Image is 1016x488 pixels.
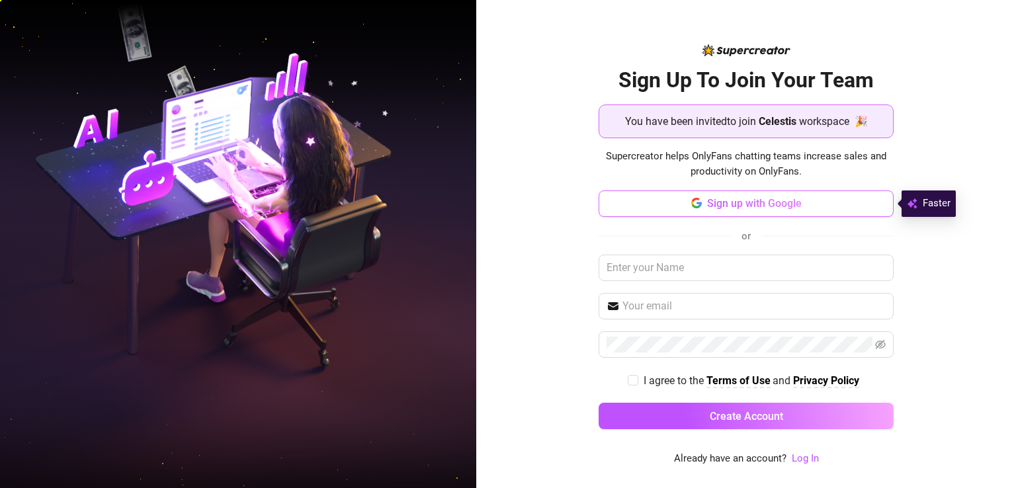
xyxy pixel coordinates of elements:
[710,410,783,423] span: Create Account
[707,197,802,210] span: Sign up with Google
[599,255,894,281] input: Enter your Name
[625,113,756,130] span: You have been invited to join
[875,339,886,350] span: eye-invisible
[599,149,894,180] span: Supercreator helps OnlyFans chatting teams increase sales and productivity on OnlyFans.
[702,44,790,56] img: logo-BBDzfeDw.svg
[792,451,819,467] a: Log In
[599,67,894,94] h2: Sign Up To Join Your Team
[799,113,868,130] span: workspace 🎉
[622,298,886,314] input: Your email
[706,374,771,388] a: Terms of Use
[759,115,796,128] strong: Celestis
[907,196,917,212] img: svg%3e
[644,374,706,387] span: I agree to the
[923,196,951,212] span: Faster
[674,451,786,467] span: Already have an account?
[599,190,894,217] button: Sign up with Google
[599,403,894,429] button: Create Account
[792,452,819,464] a: Log In
[793,374,859,387] strong: Privacy Policy
[773,374,793,387] span: and
[793,374,859,388] a: Privacy Policy
[706,374,771,387] strong: Terms of Use
[741,230,751,242] span: or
